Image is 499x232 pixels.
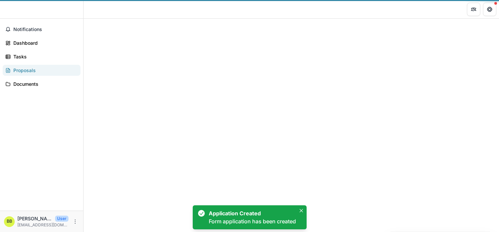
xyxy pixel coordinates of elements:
div: Dashboard [13,39,75,46]
p: User [55,216,68,222]
a: Tasks [3,51,80,62]
button: More [71,218,79,226]
div: Becki Bissell [7,219,12,224]
span: Notifications [13,27,78,32]
button: Partners [467,3,480,16]
div: Tasks [13,53,75,60]
button: Get Help [483,3,496,16]
a: Proposals [3,65,80,76]
div: Proposals [13,67,75,74]
button: Notifications [3,24,80,35]
p: [EMAIL_ADDRESS][DOMAIN_NAME] [17,222,68,228]
button: Close [297,207,305,215]
div: Application Created [209,209,293,217]
a: Dashboard [3,37,80,48]
a: Documents [3,78,80,89]
div: Documents [13,80,75,87]
p: [PERSON_NAME] [17,215,52,222]
div: Form application has been created [209,217,296,225]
